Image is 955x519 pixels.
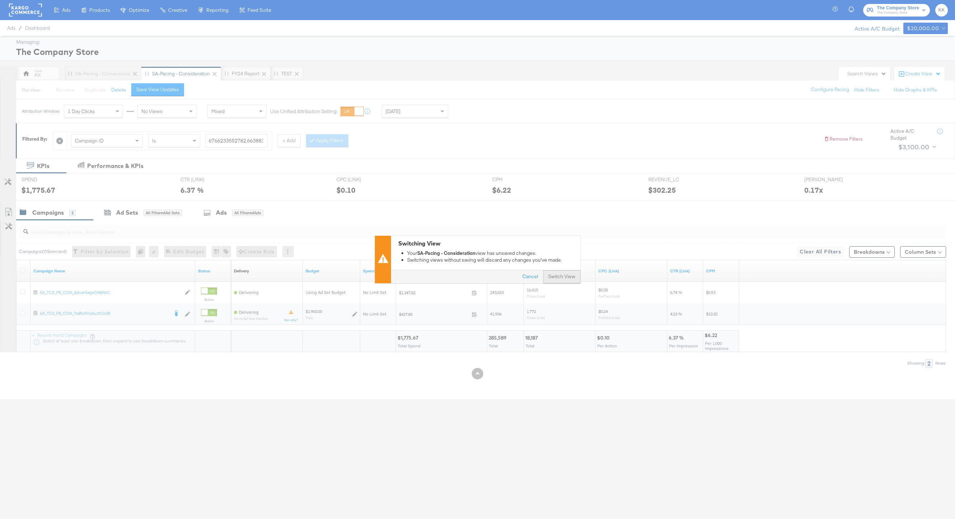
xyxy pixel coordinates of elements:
li: Your view has unsaved changes. [407,250,577,257]
button: Cancel [517,271,543,284]
li: Switching views without saving will discard any changes you've made. [407,257,577,263]
strong: SA-Pacing - Consideration [417,250,475,257]
div: Switching View [398,239,577,248]
button: Switch View [543,271,580,284]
